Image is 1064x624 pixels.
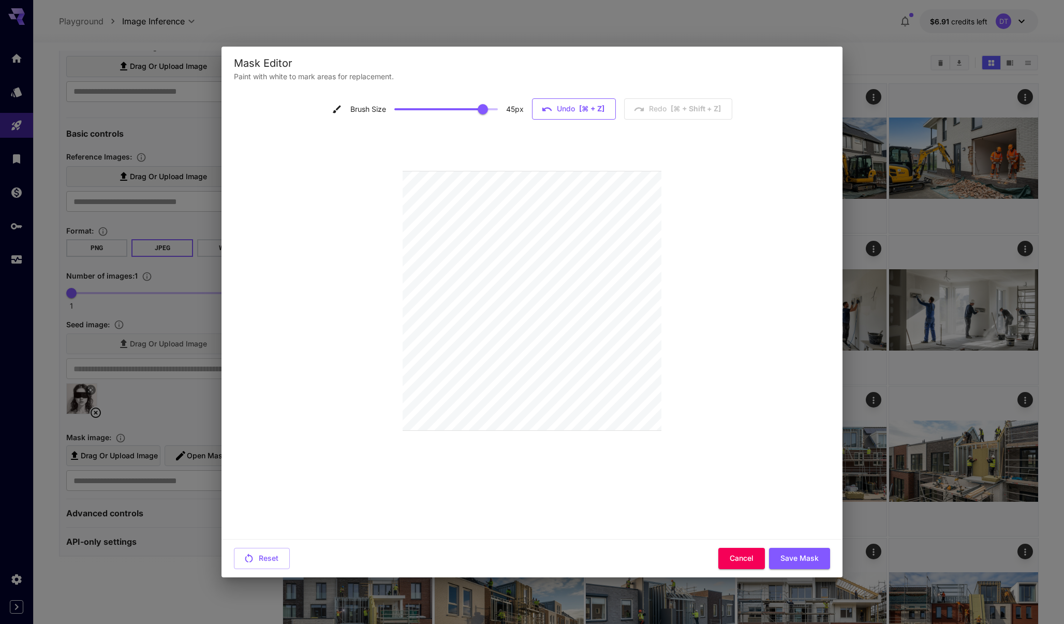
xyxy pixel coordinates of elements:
button: Undo [⌘ + Z] [532,98,616,120]
p: Paint with white to mark areas for replacement. [234,71,830,82]
p: 45 px [506,104,524,114]
button: Reset [234,548,290,569]
button: Cancel [718,548,765,569]
div: Mask Editor [234,55,830,71]
p: Brush Size [350,104,386,114]
button: Save Mask [769,548,830,569]
span: [⌘ + Z] [579,103,604,115]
